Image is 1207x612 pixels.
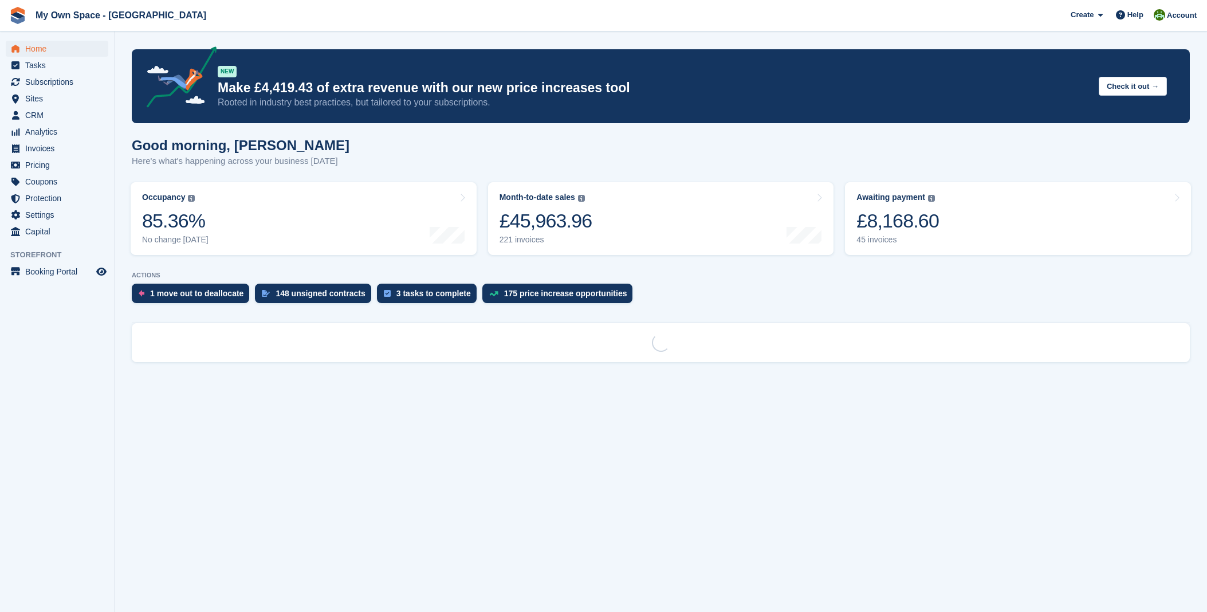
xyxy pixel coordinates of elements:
[142,209,209,233] div: 85.36%
[262,290,270,297] img: contract_signature_icon-13c848040528278c33f63329250d36e43548de30e8caae1d1a13099fd9432cc5.svg
[1167,10,1197,21] span: Account
[6,91,108,107] a: menu
[142,193,185,202] div: Occupancy
[132,138,349,153] h1: Good morning, [PERSON_NAME]
[396,289,471,298] div: 3 tasks to complete
[6,41,108,57] a: menu
[142,235,209,245] div: No change [DATE]
[132,155,349,168] p: Here's what's happening across your business [DATE]
[6,223,108,240] a: menu
[488,182,834,255] a: Month-to-date sales £45,963.96 221 invoices
[25,157,94,173] span: Pricing
[6,190,108,206] a: menu
[139,290,144,297] img: move_outs_to_deallocate_icon-f764333ba52eb49d3ac5e1228854f67142a1ed5810a6f6cc68b1a99e826820c5.svg
[95,265,108,278] a: Preview store
[6,74,108,90] a: menu
[276,289,365,298] div: 148 unsigned contracts
[856,209,939,233] div: £8,168.60
[25,140,94,156] span: Invoices
[6,57,108,73] a: menu
[6,264,108,280] a: menu
[500,209,592,233] div: £45,963.96
[25,223,94,240] span: Capital
[9,7,26,24] img: stora-icon-8386f47178a22dfd0bd8f6a31ec36ba5ce8667c1dd55bd0f319d3a0aa187defe.svg
[218,66,237,77] div: NEW
[482,284,639,309] a: 175 price increase opportunities
[384,290,391,297] img: task-75834270c22a3079a89374b754ae025e5fb1db73e45f91037f5363f120a921f8.svg
[1099,77,1167,96] button: Check it out →
[489,291,498,296] img: price_increase_opportunities-93ffe204e8149a01c8c9dc8f82e8f89637d9d84a8eef4429ea346261dce0b2c0.svg
[6,157,108,173] a: menu
[25,174,94,190] span: Coupons
[25,91,94,107] span: Sites
[25,74,94,90] span: Subscriptions
[25,264,94,280] span: Booking Portal
[218,80,1090,96] p: Make £4,419.43 of extra revenue with our new price increases tool
[500,235,592,245] div: 221 invoices
[578,195,585,202] img: icon-info-grey-7440780725fd019a000dd9b08b2336e03edf1995a4989e88bcd33f0948082b44.svg
[25,207,94,223] span: Settings
[188,195,195,202] img: icon-info-grey-7440780725fd019a000dd9b08b2336e03edf1995a4989e88bcd33f0948082b44.svg
[6,207,108,223] a: menu
[6,124,108,140] a: menu
[25,124,94,140] span: Analytics
[845,182,1191,255] a: Awaiting payment £8,168.60 45 invoices
[25,107,94,123] span: CRM
[131,182,477,255] a: Occupancy 85.36% No change [DATE]
[6,107,108,123] a: menu
[6,174,108,190] a: menu
[25,41,94,57] span: Home
[10,249,114,261] span: Storefront
[1154,9,1165,21] img: Keely
[132,284,255,309] a: 1 move out to deallocate
[25,190,94,206] span: Protection
[377,284,482,309] a: 3 tasks to complete
[856,193,925,202] div: Awaiting payment
[504,289,627,298] div: 175 price increase opportunities
[928,195,935,202] img: icon-info-grey-7440780725fd019a000dd9b08b2336e03edf1995a4989e88bcd33f0948082b44.svg
[1127,9,1143,21] span: Help
[31,6,211,25] a: My Own Space - [GEOGRAPHIC_DATA]
[25,57,94,73] span: Tasks
[1071,9,1094,21] span: Create
[856,235,939,245] div: 45 invoices
[137,46,217,112] img: price-adjustments-announcement-icon-8257ccfd72463d97f412b2fc003d46551f7dbcb40ab6d574587a9cd5c0d94...
[500,193,575,202] div: Month-to-date sales
[218,96,1090,109] p: Rooted in industry best practices, but tailored to your subscriptions.
[255,284,376,309] a: 148 unsigned contracts
[6,140,108,156] a: menu
[150,289,243,298] div: 1 move out to deallocate
[132,272,1190,279] p: ACTIONS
